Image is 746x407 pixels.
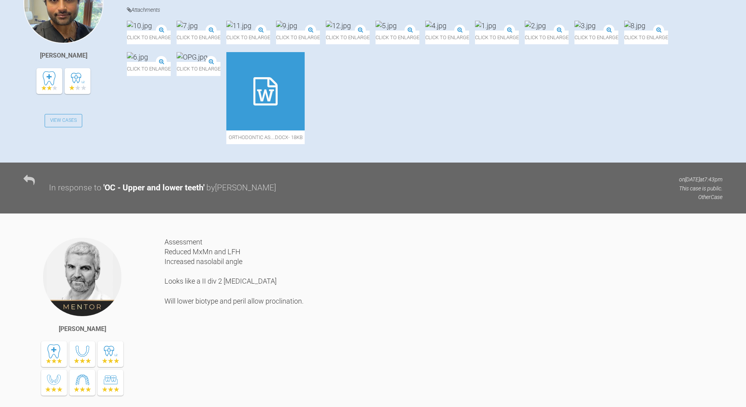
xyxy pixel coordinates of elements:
img: 3.jpg [574,21,596,31]
div: [PERSON_NAME] [59,324,106,334]
img: 4.jpg [425,21,446,31]
img: 9.jpg [276,21,297,31]
span: Click to enlarge [127,62,171,76]
span: Click to enlarge [574,31,618,44]
img: 5.jpg [376,21,397,31]
img: 12.jpg [326,21,351,31]
img: OPG.jpg [177,52,208,62]
div: ' OC - Upper and lower teeth ' [103,181,204,195]
h4: Attachments [127,5,723,15]
img: 7.jpg [177,21,198,31]
span: Click to enlarge [376,31,419,44]
span: Click to enlarge [525,31,569,44]
span: orthodontic As….docx - 18KB [226,130,305,144]
img: 1.jpg [475,21,496,31]
div: In response to [49,181,101,195]
img: 6.jpg [127,52,148,62]
p: Other Case [679,193,723,201]
span: Click to enlarge [475,31,519,44]
img: 11.jpg [226,21,251,31]
a: View Cases [45,114,82,127]
img: 8.jpg [624,21,645,31]
span: Click to enlarge [276,31,320,44]
span: Click to enlarge [127,31,171,44]
p: on [DATE] at 7:43pm [679,175,723,184]
img: 2.jpg [525,21,546,31]
p: This case is public. [679,184,723,193]
span: Click to enlarge [425,31,469,44]
span: Click to enlarge [177,31,220,44]
img: 10.jpg [127,21,152,31]
span: Click to enlarge [226,31,270,44]
span: Click to enlarge [624,31,668,44]
div: by [PERSON_NAME] [206,181,276,195]
img: Ross Hobson [42,237,122,317]
div: [PERSON_NAME] [40,51,87,61]
span: Click to enlarge [326,31,370,44]
span: Click to enlarge [177,62,220,76]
